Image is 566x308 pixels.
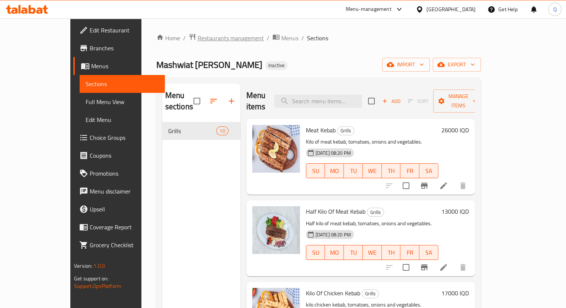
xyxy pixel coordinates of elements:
[328,247,341,258] span: MO
[281,34,298,43] span: Menus
[403,95,433,107] span: Select section first
[216,126,228,135] div: items
[93,261,105,271] span: 1.0.0
[73,236,165,254] a: Grocery Checklist
[73,57,165,75] a: Menus
[433,89,483,113] button: Manage items
[86,115,159,124] span: Edit Menu
[363,163,382,178] button: WE
[363,245,382,260] button: WE
[309,166,322,176] span: SU
[366,166,379,176] span: WE
[381,97,401,106] span: Add
[162,119,240,143] nav: Menu sections
[217,128,228,135] span: 10
[347,247,360,258] span: TU
[80,111,165,129] a: Edit Menu
[439,181,448,190] a: Edit menu item
[183,34,186,43] li: /
[306,219,438,228] p: Half kilo of meat kebab, tomatoes, onions and vegetables.
[367,208,384,217] div: Grills
[379,95,403,107] button: Add
[553,5,556,13] span: Q
[74,274,108,283] span: Get support on:
[419,245,438,260] button: SA
[419,163,438,178] button: SA
[415,177,433,195] button: Branch-specific-item
[441,206,469,217] h6: 13000 IQD
[73,129,165,147] a: Choice Groups
[90,241,159,249] span: Grocery Checklist
[306,287,360,299] span: Kilo Of Chicken Kebab
[73,39,165,57] a: Branches
[189,33,264,43] a: Restaurants management
[388,60,424,69] span: import
[306,125,336,136] span: Meat Kebab
[86,97,159,106] span: Full Menu View
[400,245,419,260] button: FR
[156,33,481,43] nav: breadcrumb
[74,261,92,271] span: Version:
[403,166,416,176] span: FR
[344,245,363,260] button: TU
[90,187,159,196] span: Menu disclaimer
[156,56,262,73] span: Mashwiat [PERSON_NAME]
[307,34,328,43] span: Sections
[366,247,379,258] span: WE
[80,93,165,111] a: Full Menu View
[306,245,325,260] button: SU
[309,247,322,258] span: SU
[439,263,448,272] a: Edit menu item
[426,5,476,13] div: [GEOGRAPHIC_DATA]
[338,126,354,135] span: Grills
[86,79,159,88] span: Sections
[403,247,416,258] span: FR
[73,147,165,164] a: Coupons
[73,164,165,182] a: Promotions
[274,95,362,108] input: search
[90,223,159,232] span: Coverage Report
[439,60,475,69] span: export
[337,126,354,135] div: Grills
[347,166,360,176] span: TU
[306,206,365,217] span: Half Kilo Of Meat Kebab
[367,208,384,217] span: Grills
[272,33,298,43] a: Menus
[313,150,354,157] span: [DATE] 08:20 PM
[168,126,217,135] span: Grills
[205,92,223,110] span: Sort sections
[252,125,300,173] img: Meat Kebab
[265,62,288,69] span: Inactive
[328,166,341,176] span: MO
[73,182,165,200] a: Menu disclaimer
[454,258,472,276] button: delete
[198,34,264,43] span: Restaurants management
[90,133,159,142] span: Choice Groups
[439,92,477,110] span: Manage items
[364,93,379,109] span: Select section
[90,151,159,160] span: Coupons
[362,289,378,298] span: Grills
[267,34,269,43] li: /
[90,205,159,214] span: Upsell
[306,137,438,147] p: Kilo of meat kebab, tomatoes, onions and vegetables.
[385,247,398,258] span: TH
[223,92,240,110] button: Add section
[90,26,159,35] span: Edit Restaurant
[91,62,159,70] span: Menus
[90,44,159,53] span: Branches
[301,34,304,43] li: /
[246,90,266,112] h2: Menu items
[398,260,414,275] span: Select to update
[382,245,401,260] button: TH
[313,231,354,238] span: [DATE] 08:20 PM
[252,206,300,254] img: Half Kilo Of Meat Kebab
[441,125,469,135] h6: 26000 IQD
[346,5,391,14] div: Menu-management
[306,163,325,178] button: SU
[382,163,401,178] button: TH
[73,218,165,236] a: Coverage Report
[422,166,435,176] span: SA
